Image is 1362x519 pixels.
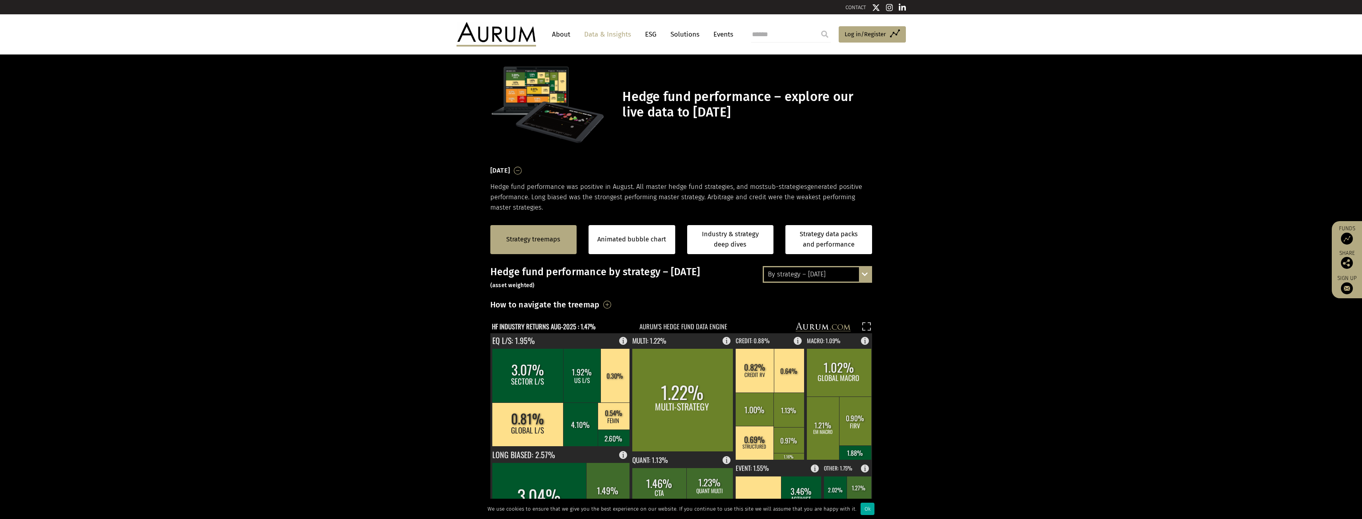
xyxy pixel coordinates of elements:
a: Data & Insights [580,27,635,42]
a: CONTACT [845,4,866,10]
a: Solutions [666,27,703,42]
span: Log in/Register [845,29,886,39]
img: Sign up to our newsletter [1341,282,1353,294]
span: sub-strategies [765,183,807,190]
a: Events [709,27,733,42]
img: Aurum [457,22,536,46]
div: Share [1336,251,1358,269]
h3: Hedge fund performance by strategy – [DATE] [490,266,872,290]
a: Funds [1336,225,1358,245]
a: Log in/Register [839,26,906,43]
a: Animated bubble chart [597,234,666,245]
img: Linkedin icon [899,4,906,12]
div: By strategy – [DATE] [764,267,871,282]
a: ESG [641,27,661,42]
a: Sign up [1336,275,1358,294]
img: Instagram icon [886,4,893,12]
h3: [DATE] [490,165,510,177]
p: Hedge fund performance was positive in August. All master hedge fund strategies, and most generat... [490,182,872,213]
img: Share this post [1341,257,1353,269]
small: (asset weighted) [490,282,535,289]
div: Ok [861,503,874,515]
h3: How to navigate the treemap [490,298,600,311]
a: About [548,27,574,42]
a: Industry & strategy deep dives [687,225,774,254]
input: Submit [817,26,833,42]
img: Access Funds [1341,233,1353,245]
a: Strategy data packs and performance [785,225,872,254]
h1: Hedge fund performance – explore our live data to [DATE] [622,89,870,120]
img: Twitter icon [872,4,880,12]
a: Strategy treemaps [506,234,560,245]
